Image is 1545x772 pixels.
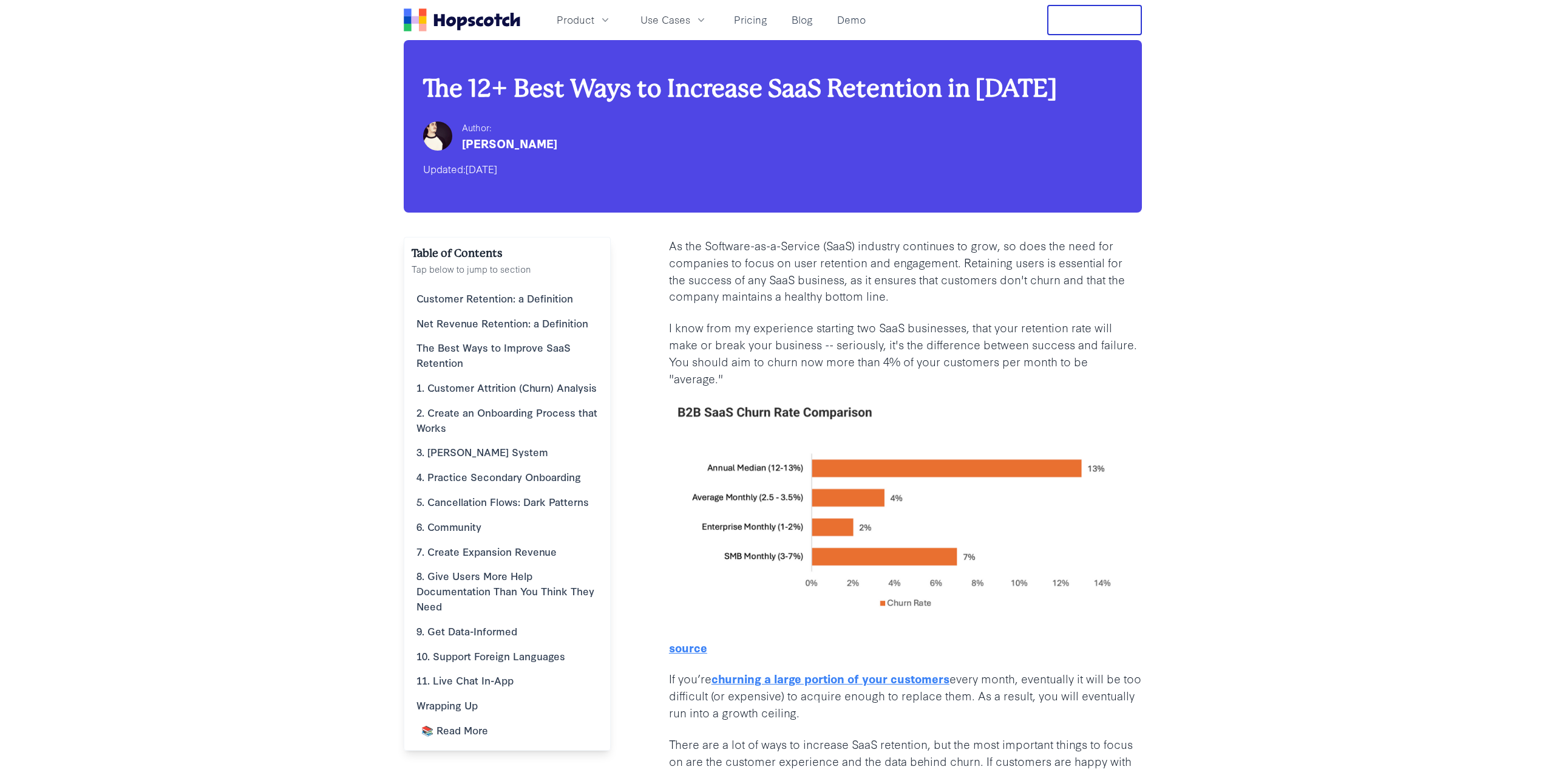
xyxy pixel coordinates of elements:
[412,514,603,539] a: 6. Community
[423,74,1122,103] h1: The 12+ Best Ways to Increase SaaS Retention in [DATE]
[549,10,619,30] button: Product
[412,400,603,440] a: 2. Create an Onboarding Process that Works
[416,340,571,369] b: The Best Ways to Improve SaaS Retention
[416,316,588,330] b: Net Revenue Retention: a Definition
[404,9,520,32] a: Home
[466,162,497,176] time: [DATE]
[462,135,557,152] div: [PERSON_NAME]
[729,10,772,30] a: Pricing
[1047,5,1142,35] button: Free Trial
[423,121,452,151] img: Cam Sloan
[423,159,1122,179] div: Updated:
[416,291,573,305] b: Customer Retention: a Definition
[412,564,603,618] a: 8. Give Users More Help Documentation Than You Think They Need
[412,440,603,465] a: 3. [PERSON_NAME] System
[416,494,589,508] b: 5. Cancellation Flows: Dark Patterns
[416,470,581,483] b: 4. Practice Secondary Onboarding
[711,670,949,686] a: churning a large portion of your customers
[633,10,715,30] button: Use Cases
[640,12,690,27] span: Use Cases
[669,319,1142,387] p: I know from my experience starting two SaaS businesses, that your retention rate will make or bre...
[416,569,594,613] b: 8. Give Users More Help Documentation Than You Think They Need
[412,465,603,490] a: 4. Practice Secondary Onboarding
[669,639,707,655] a: source
[416,519,481,533] b: 6. Community
[669,237,1142,305] p: As the Software-as-a-Service (SaaS) industry continues to grow, so does the need for companies to...
[416,649,565,663] b: 10. Support Foreign Languages
[416,445,548,459] b: 3. [PERSON_NAME] System
[416,624,517,638] b: 9. Get Data-Informed
[412,262,603,276] p: Tap below to jump to section
[669,401,1142,624] img: average customer churn
[412,311,603,336] a: Net Revenue Retention: a Definition
[412,539,603,564] a: 7. Create Expansion Revenue
[412,490,603,514] a: 5. Cancellation Flows: Dark Patterns
[416,698,478,712] b: Wrapping Up
[412,245,603,262] h2: Table of Contents
[416,673,514,687] b: 11. Live Chat In-App
[412,335,603,375] a: The Best Ways to Improve SaaS Retention
[412,286,603,311] a: Customer Retention: a Definition
[416,405,597,434] b: 2. Create an Onboarding Process that Works
[412,668,603,693] a: 11. Live Chat In-App
[462,120,557,135] div: Author:
[412,644,603,669] a: 10. Support Foreign Languages
[412,693,603,718] a: Wrapping Up
[416,380,597,394] b: 1. Customer Attrition (Churn) Analysis
[421,723,488,737] b: 📚 Read More
[416,544,557,558] b: 7. Create Expansion Revenue
[412,619,603,644] a: 9. Get Data-Informed
[832,10,871,30] a: Demo
[412,718,603,743] a: 📚 Read More
[669,670,1142,721] p: If you’re every month, eventually it will be too difficult (or expensive) to acquire enough to re...
[557,12,594,27] span: Product
[412,375,603,400] a: 1. Customer Attrition (Churn) Analysis
[787,10,818,30] a: Blog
